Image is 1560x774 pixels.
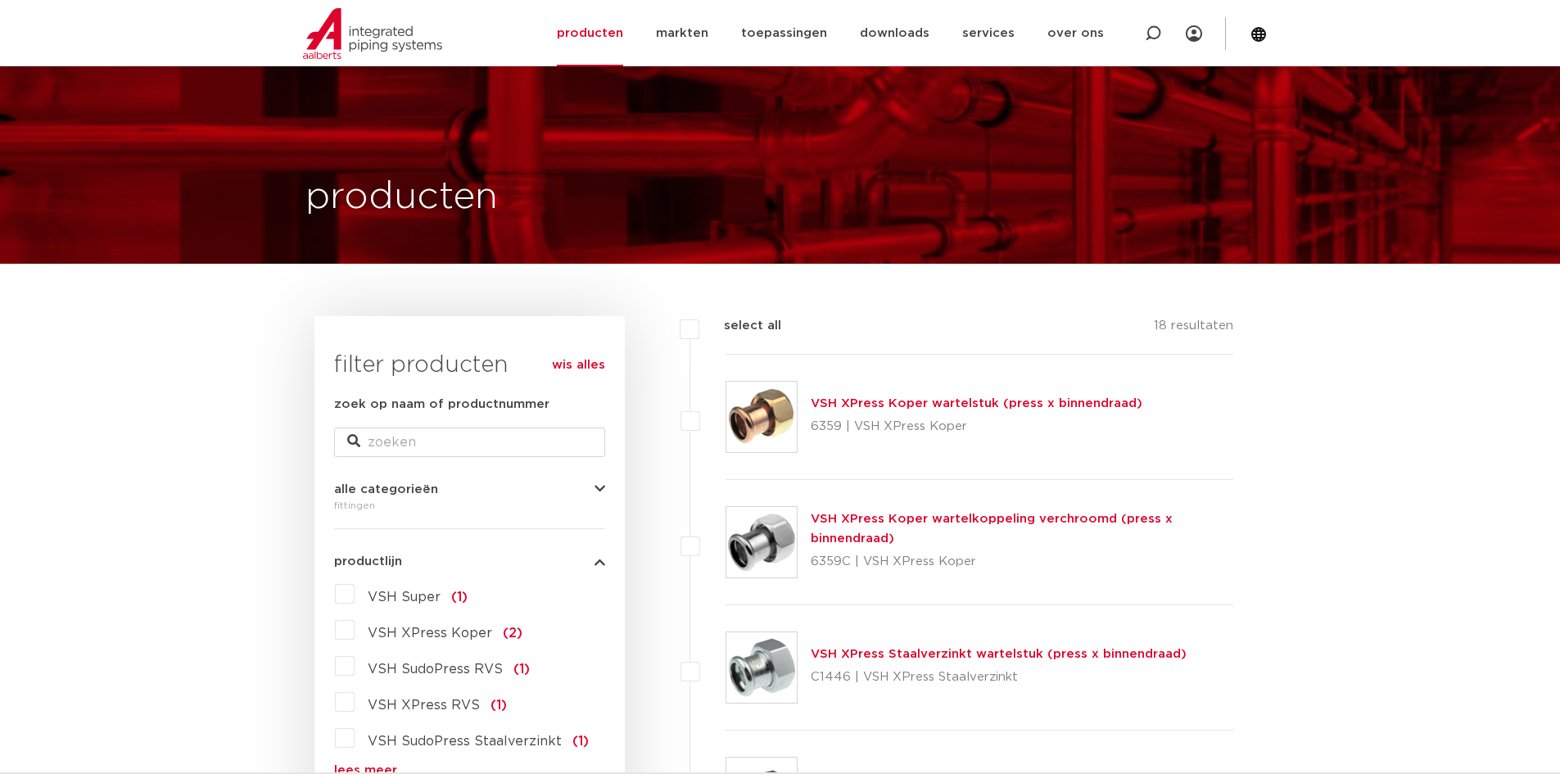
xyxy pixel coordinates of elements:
[491,699,507,712] span: (1)
[368,699,480,712] span: VSH XPress RVS
[811,549,1234,575] p: 6359C | VSH XPress Koper
[334,555,605,568] button: productlijn
[305,171,498,224] h1: producten
[503,627,522,640] span: (2)
[334,483,605,496] button: alle categorieën
[726,382,797,452] img: Thumbnail for VSH XPress Koper wartelstuk (press x binnendraad)
[726,632,797,703] img: Thumbnail for VSH XPress Staalverzinkt wartelstuk (press x binnendraad)
[811,664,1187,690] p: C1446 | VSH XPress Staalverzinkt
[811,397,1142,410] a: VSH XPress Koper wartelstuk (press x binnendraad)
[368,735,562,748] span: VSH SudoPress Staalverzinkt
[811,414,1142,440] p: 6359 | VSH XPress Koper
[811,648,1187,660] a: VSH XPress Staalverzinkt wartelstuk (press x binnendraad)
[368,663,503,676] span: VSH SudoPress RVS
[1154,316,1233,342] p: 18 resultaten
[811,513,1173,545] a: VSH XPress Koper wartelkoppeling verchroomd (press x binnendraad)
[334,483,438,496] span: alle categorieën
[552,355,605,375] a: wis alles
[334,496,605,515] div: fittingen
[513,663,530,676] span: (1)
[451,591,468,604] span: (1)
[334,428,605,457] input: zoeken
[334,395,549,414] label: zoek op naam of productnummer
[726,507,797,577] img: Thumbnail for VSH XPress Koper wartelkoppeling verchroomd (press x binnendraad)
[334,349,605,382] h3: filter producten
[334,555,402,568] span: productlijn
[699,316,781,336] label: select all
[368,627,492,640] span: VSH XPress Koper
[368,591,441,604] span: VSH Super
[572,735,589,748] span: (1)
